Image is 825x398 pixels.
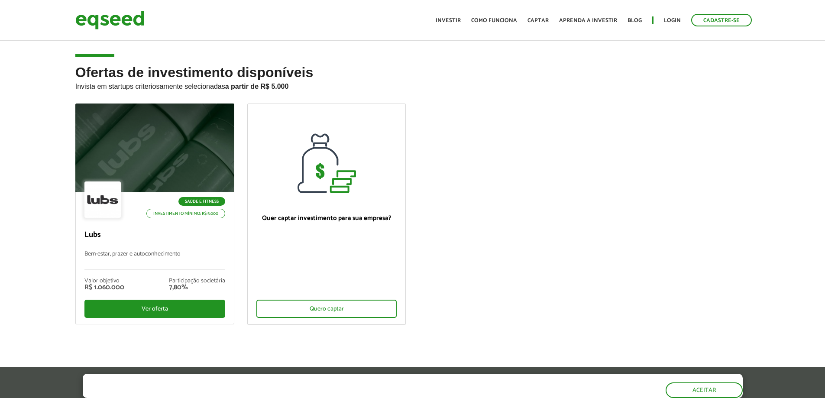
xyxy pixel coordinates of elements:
a: Saúde e Fitness Investimento mínimo: R$ 5.000 Lubs Bem-estar, prazer e autoconhecimento Valor obj... [75,104,234,324]
a: Cadastre-se [691,14,752,26]
div: R$ 1.060.000 [84,284,124,291]
p: Quer captar investimento para sua empresa? [256,214,397,222]
a: Quer captar investimento para sua empresa? Quero captar [247,104,406,325]
h2: Ofertas de investimento disponíveis [75,65,750,104]
a: Blog [628,18,642,23]
div: 7,80% [169,284,225,291]
p: Ao clicar em "aceitar", você aceita nossa . [83,389,396,398]
p: Investimento mínimo: R$ 5.000 [146,209,225,218]
h5: O site da EqSeed utiliza cookies para melhorar sua navegação. [83,374,396,387]
p: Lubs [84,230,225,240]
a: Aprenda a investir [559,18,617,23]
p: Bem-estar, prazer e autoconhecimento [84,251,225,269]
div: Participação societária [169,278,225,284]
strong: a partir de R$ 5.000 [225,83,289,90]
a: política de privacidade e de cookies [197,390,297,398]
a: Investir [436,18,461,23]
div: Valor objetivo [84,278,124,284]
img: EqSeed [75,9,145,32]
div: Ver oferta [84,300,225,318]
p: Saúde e Fitness [178,197,225,206]
p: Invista em startups criteriosamente selecionadas [75,80,750,91]
a: Captar [527,18,549,23]
a: Login [664,18,681,23]
div: Quero captar [256,300,397,318]
button: Aceitar [666,382,743,398]
a: Como funciona [471,18,517,23]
